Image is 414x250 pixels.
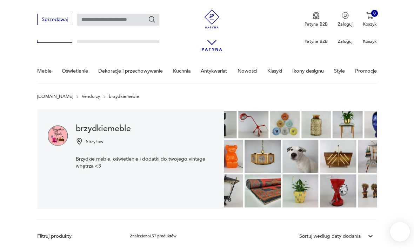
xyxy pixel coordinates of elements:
[98,59,163,83] a: Dekoracje i przechowywanie
[200,9,224,28] img: Patyna - sklep z meblami i dekoracjami vintage
[224,109,376,209] img: brzydkiemeble
[305,38,328,45] p: Patyna B2B
[305,12,328,27] button: Patyna B2B
[299,233,361,240] div: Sortuj według daty dodania
[313,12,320,20] img: Ikona medalu
[338,21,353,27] p: Zaloguj
[363,38,377,45] p: Koszyk
[363,21,377,27] p: Koszyk
[355,59,377,83] a: Promocje
[342,12,349,19] img: Ikonka użytkownika
[148,15,156,23] button: Szukaj
[305,21,328,27] p: Patyna B2B
[37,14,72,25] button: Sprzedawaj
[305,12,328,27] a: Ikona medaluPatyna B2B
[363,12,377,27] button: 0Koszyk
[76,156,214,170] p: Brzydkie meble, oświetlenie i dodatki do twojego vintage wnętrza <3
[338,38,353,45] p: Zaloguj
[371,10,378,17] div: 0
[201,59,227,83] a: Antykwariat
[37,18,72,22] a: Sprzedawaj
[338,12,353,27] button: Zaloguj
[238,59,257,83] a: Nowości
[292,59,324,83] a: Ikony designu
[130,233,176,240] div: Znaleziono 157 produktów
[173,59,191,83] a: Kuchnia
[86,139,103,145] p: Strzyżów
[37,94,73,99] a: [DOMAIN_NAME]
[76,138,83,145] img: Ikonka pinezki mapy
[37,233,115,240] p: Filtruj produkty
[82,94,100,99] a: Vendorzy
[334,59,345,83] a: Style
[62,59,88,83] a: Oświetlenie
[390,222,410,242] iframe: Smartsupp widget button
[109,94,139,99] p: brzydkiemeble
[366,12,373,19] img: Ikona koszyka
[76,125,214,133] h1: brzydkiemeble
[37,59,52,83] a: Meble
[47,125,68,146] img: brzydkiemeble
[267,59,282,83] a: Klasyki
